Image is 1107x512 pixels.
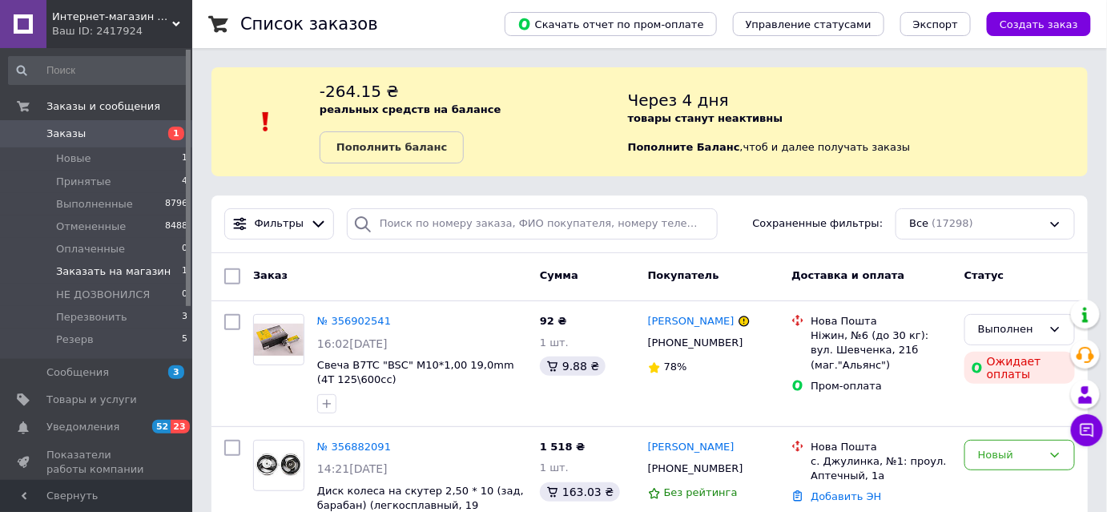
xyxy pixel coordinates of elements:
img: Фото товару [254,324,304,357]
span: Отмененные [56,220,126,234]
span: 1 шт. [540,337,569,349]
span: Скачать отчет по пром-оплате [517,17,704,31]
span: Создать заказ [1000,18,1078,30]
span: Оплаченные [56,242,125,256]
span: Экспорт [913,18,958,30]
span: Принятые [56,175,111,189]
span: [PHONE_NUMBER] [648,337,743,349]
span: Выполненные [56,197,133,212]
div: Нова Пошта [811,314,952,329]
span: Заказы и сообщения [46,99,160,114]
span: 1 [182,151,187,166]
span: 5 [182,333,187,347]
span: 8796 [165,197,187,212]
button: Создать заказ [987,12,1091,36]
input: Поиск [8,56,189,85]
div: Ваш ID: 2417924 [52,24,192,38]
span: 14:21[DATE] [317,462,388,475]
a: Фото товару [253,440,304,491]
span: Товары и услуги [46,393,137,407]
a: Добавить ЭН [811,490,881,502]
h1: Список заказов [240,14,378,34]
span: Без рейтинга [664,486,738,498]
span: 1 [168,127,184,140]
a: Фото товару [253,314,304,365]
span: (17298) [932,217,974,229]
span: 1 шт. [540,462,569,474]
span: Заказ [253,269,288,281]
span: 0 [182,242,187,256]
span: 1 518 ₴ [540,441,585,453]
span: Уведомления [46,420,119,434]
button: Управление статусами [733,12,884,36]
span: Управление статусами [746,18,872,30]
a: № 356902541 [317,315,391,327]
a: [PERSON_NAME] [648,440,735,455]
span: 78% [664,361,687,373]
span: Доставка и оплата [791,269,904,281]
span: Покупатель [648,269,719,281]
span: Все [909,216,928,232]
div: Новый [978,447,1042,464]
div: Ніжин, №6 (до 30 кг): вул. Шевченка, 21б (маг."Альянс") [811,329,952,373]
a: [PERSON_NAME] [648,314,735,329]
span: Сохраненные фильтры: [753,216,884,232]
span: 23 [171,420,189,433]
img: :exclamation: [254,110,278,134]
div: Нова Пошта [811,440,952,454]
span: Через 4 дня [628,91,729,110]
span: 3 [168,365,184,379]
div: Выполнен [978,321,1042,338]
span: Интернет-магазин "Moto-Club" [52,10,172,24]
span: Заказы [46,127,86,141]
div: , чтоб и далее получать заказы [628,80,1088,163]
span: [PHONE_NUMBER] [648,462,743,474]
span: 92 ₴ [540,315,567,327]
div: 9.88 ₴ [540,357,606,376]
span: НЕ ДОЗВОНИЛСЯ [56,288,150,302]
span: Сумма [540,269,578,281]
span: Резерв [56,333,94,347]
b: товары станут неактивны [628,112,783,124]
span: Сообщения [46,365,109,380]
span: Заказать на магазин [56,264,171,279]
a: № 356882091 [317,441,391,453]
input: Поиск по номеру заказа, ФИО покупателя, номеру телефона, Email, номеру накладной [347,208,718,240]
b: Пополните Баланс [628,141,740,153]
span: Показатели работы компании [46,448,148,477]
span: Перезвонить [56,310,127,325]
span: 3 [182,310,187,325]
span: 52 [152,420,171,433]
div: Ожидает оплаты [964,352,1075,384]
span: Фильтры [255,216,304,232]
div: с. Джулинка, №1: проул. Аптечный, 1а [811,454,952,483]
img: Фото товару [254,449,304,482]
span: 1 [182,264,187,279]
a: Создать заказ [971,18,1091,30]
a: Пополнить баланс [320,131,464,163]
span: 16:02[DATE] [317,337,388,350]
button: Экспорт [900,12,971,36]
a: Свеча B7TC "BSC" M10*1,00 19,0mm (4T 125\600cc) [317,359,514,386]
div: 163.03 ₴ [540,482,620,502]
button: Скачать отчет по пром-оплате [505,12,717,36]
span: 4 [182,175,187,189]
b: реальных средств на балансе [320,103,501,115]
span: -264.15 ₴ [320,82,399,101]
b: Пополнить баланс [336,141,447,153]
button: Чат с покупателем [1071,414,1103,446]
span: 0 [182,288,187,302]
span: Новые [56,151,91,166]
span: Статус [964,269,1004,281]
div: Пром-оплата [811,379,952,393]
span: 8488 [165,220,187,234]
